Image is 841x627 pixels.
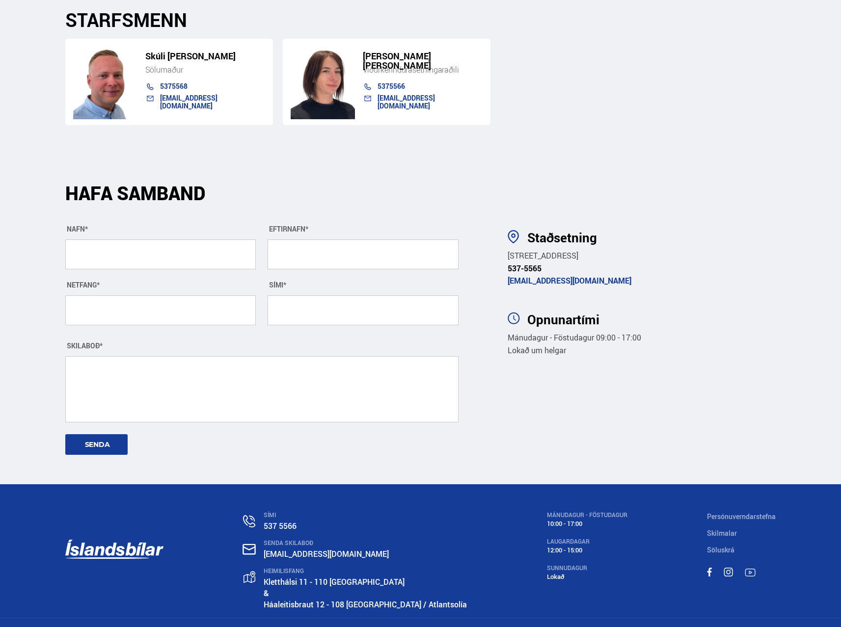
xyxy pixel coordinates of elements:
[65,281,256,289] div: NETFANG*
[508,230,519,243] img: pw9sMCDar5Ii6RG5.svg
[547,565,627,572] div: SUNNUDAGUR
[65,434,128,455] button: SENDA
[268,225,459,233] div: EFTIRNAFN*
[243,515,255,527] img: n0V2lOsqF3l1V2iz.svg
[408,64,459,75] span: ásetningaraðili
[243,544,256,555] img: nHj8e-n-aHgjukTg.svg
[145,52,265,61] h5: Skúli [PERSON_NAME]
[65,186,459,213] div: HAFA SAMBAND
[547,520,627,527] div: 10:00 - 17:00
[508,345,566,356] span: Lokað um helgar
[547,547,627,554] div: 12:00 - 15:00
[547,538,627,545] div: LAUGARDAGAR
[508,250,578,261] a: [STREET_ADDRESS]
[264,512,467,519] div: SÍMI
[527,230,776,245] h3: Staðsetning
[378,93,435,110] a: [EMAIL_ADDRESS][DOMAIN_NAME]
[264,599,467,610] a: Háaleitisbraut 12 - 108 [GEOGRAPHIC_DATA] / Atlantsolía
[707,545,734,554] a: Söluskrá
[547,573,627,580] div: Lokað
[264,540,467,547] div: SENDA SKILABOÐ
[160,81,188,91] a: 5375568
[145,65,265,75] div: Sölumaður
[508,263,542,274] a: 537-5565
[65,9,776,31] h2: STARFSMENN
[264,549,389,559] a: [EMAIL_ADDRESS][DOMAIN_NAME]
[707,528,737,538] a: Skilmalar
[244,571,255,583] img: gp4YpyYFnEr45R34.svg
[363,52,483,70] h5: [PERSON_NAME] [PERSON_NAME]
[264,521,297,531] a: 537 5566
[378,81,405,91] a: 5375566
[264,576,405,587] a: Kletthálsi 11 - 110 [GEOGRAPHIC_DATA]
[8,4,37,33] button: Opna LiveChat spjallviðmót
[508,332,641,343] span: Mánudagur - Föstudagur 09:00 - 17:00
[707,512,776,521] a: Persónuverndarstefna
[508,275,631,286] a: [EMAIL_ADDRESS][DOMAIN_NAME]
[73,45,137,119] img: m7PZdWzYfFvz2vuk.png
[508,312,520,324] img: 5L2kbIWUWlfci3BR.svg
[65,225,256,233] div: NAFN*
[363,65,483,75] div: Viðurkenndur
[547,512,627,519] div: MÁNUDAGUR - FÖSTUDAGUR
[527,312,776,327] h3: Opnunartími
[264,568,467,575] div: HEIMILISFANG
[264,588,269,599] strong: &
[291,45,355,119] img: TiAwD7vhpwHUHg8j.png
[65,342,459,350] div: SKILABOÐ*
[268,281,459,289] div: SÍMI*
[160,93,217,110] a: [EMAIL_ADDRESS][DOMAIN_NAME]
